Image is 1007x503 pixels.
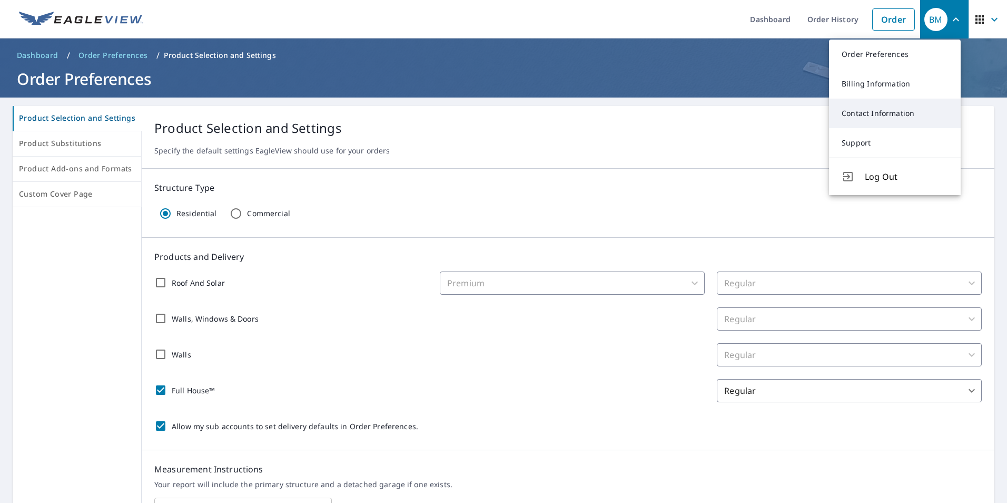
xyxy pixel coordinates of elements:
p: Roof And Solar [172,277,225,288]
a: Support [829,128,961,158]
div: tab-list [13,106,142,207]
p: Measurement Instructions [154,463,982,476]
div: Regular [717,307,982,331]
p: Walls [172,349,191,360]
span: Dashboard [17,50,58,61]
li: / [156,49,160,62]
div: Regular [717,272,982,295]
h1: Order Preferences [13,68,994,90]
p: Walls, Windows & Doors [172,313,259,324]
p: Your report will include the primary structure and a detached garage if one exists. [154,480,982,489]
a: Dashboard [13,47,63,64]
span: Product Add-ons and Formats [19,162,135,176]
nav: breadcrumb [13,47,994,64]
span: Log Out [865,170,948,183]
div: Regular [717,343,982,366]
a: Order Preferences [829,40,961,69]
p: Specify the default settings EagleView should use for your orders [154,146,982,156]
p: Full House™ [172,385,215,396]
span: Order Preferences [78,50,148,61]
a: Billing Information [829,69,961,99]
a: Order Preferences [74,47,152,64]
div: Premium [440,272,705,295]
span: Product Substitutions [19,137,135,150]
p: Product Selection and Settings [154,119,982,138]
button: Log Out [829,158,961,195]
span: Custom Cover Page [19,188,135,201]
p: Product Selection and Settings [164,50,276,61]
p: Commercial [247,209,290,218]
p: Structure Type [154,181,982,194]
div: BM [924,8,947,31]
div: Regular [717,379,982,402]
img: EV Logo [19,12,143,27]
p: Residential [176,209,216,218]
p: Allow my sub accounts to set delivery defaults in Order Preferences. [172,421,418,432]
p: Products and Delivery [154,250,982,263]
span: Product Selection and Settings [19,112,135,125]
a: Contact Information [829,99,961,128]
li: / [67,49,70,62]
a: Order [872,8,915,31]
